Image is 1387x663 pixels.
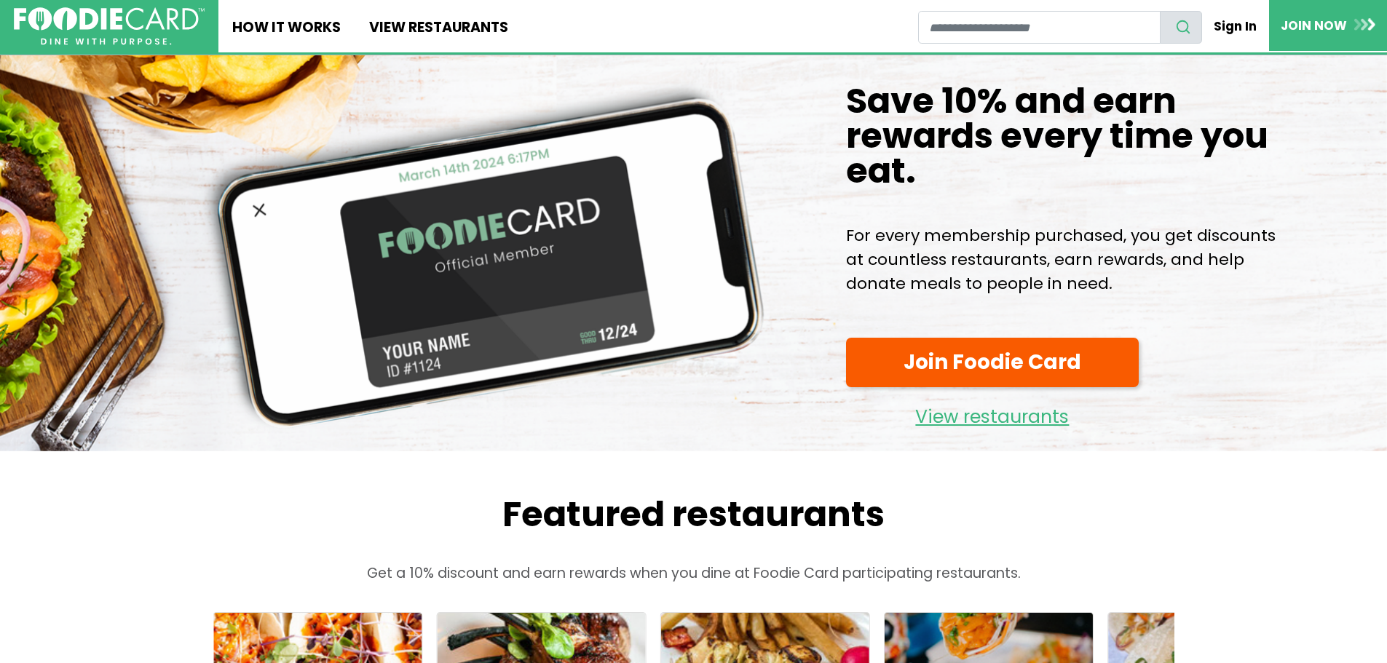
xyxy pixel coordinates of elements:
p: Get a 10% discount and earn rewards when you dine at Foodie Card participating restaurants. [184,563,1204,584]
p: For every membership purchased, you get discounts at countless restaurants, earn rewards, and hel... [846,223,1276,295]
h2: Featured restaurants [184,493,1204,536]
input: restaurant search [918,11,1161,44]
a: Join Foodie Card [846,338,1139,388]
button: search [1160,11,1202,44]
a: View restaurants [846,394,1139,432]
a: Sign In [1202,10,1269,42]
h1: Save 10% and earn rewards every time you eat. [846,84,1276,188]
img: FoodieCard; Eat, Drink, Save, Donate [14,7,205,46]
